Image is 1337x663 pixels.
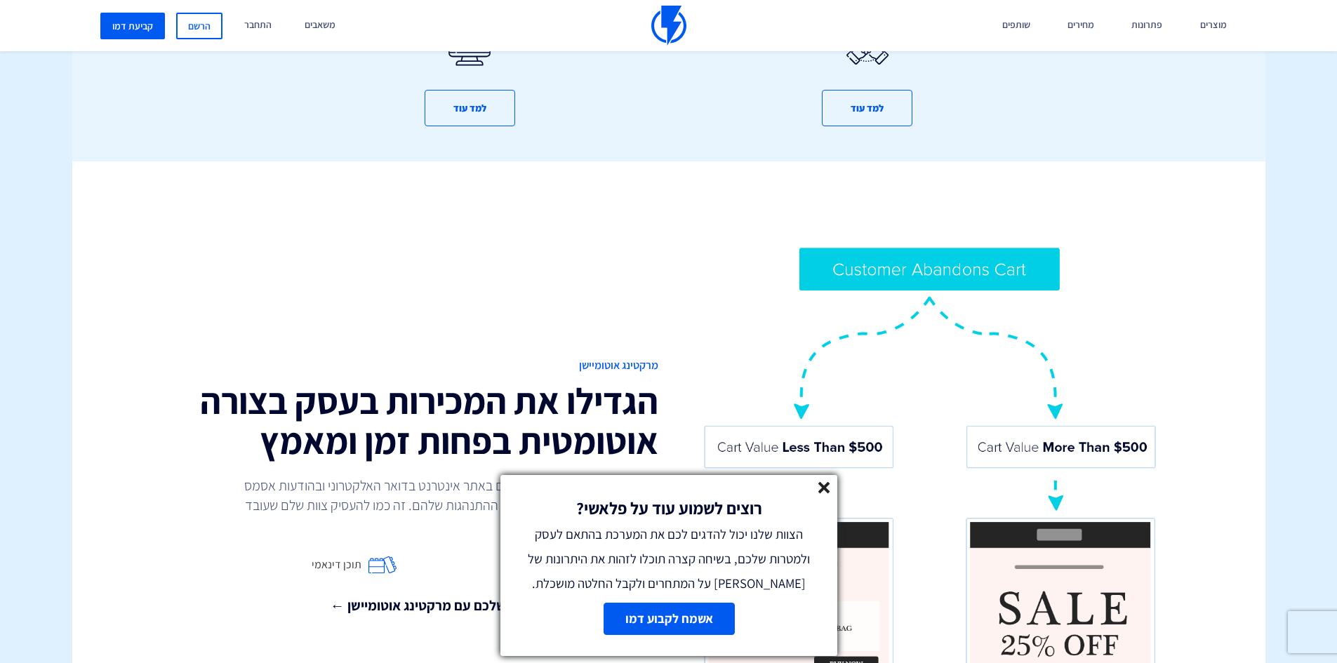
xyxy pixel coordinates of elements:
a: הרשם [176,13,222,39]
span: תוכן דינאמי [312,557,361,573]
button: למד עוד [425,90,515,126]
a: קביעת דמו [100,13,165,39]
span: מרקטינג אוטומיישן [157,358,658,374]
button: למד עוד [822,90,912,126]
p: צרו קשר אישי עם הלקוחות שלכם באתר אינטרנט בדואר האלקטרוני ובהודעות אסמס באמצעות תוכן פרסונלי על ב... [237,476,658,535]
a: גלו איך להגדיל את המכירות שלכם עם מרקטינג אוטומיישן ← [157,596,658,616]
h2: הגדילו את המכירות בעסק בצורה אוטומטית בפחות זמן ומאמץ [157,381,658,461]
